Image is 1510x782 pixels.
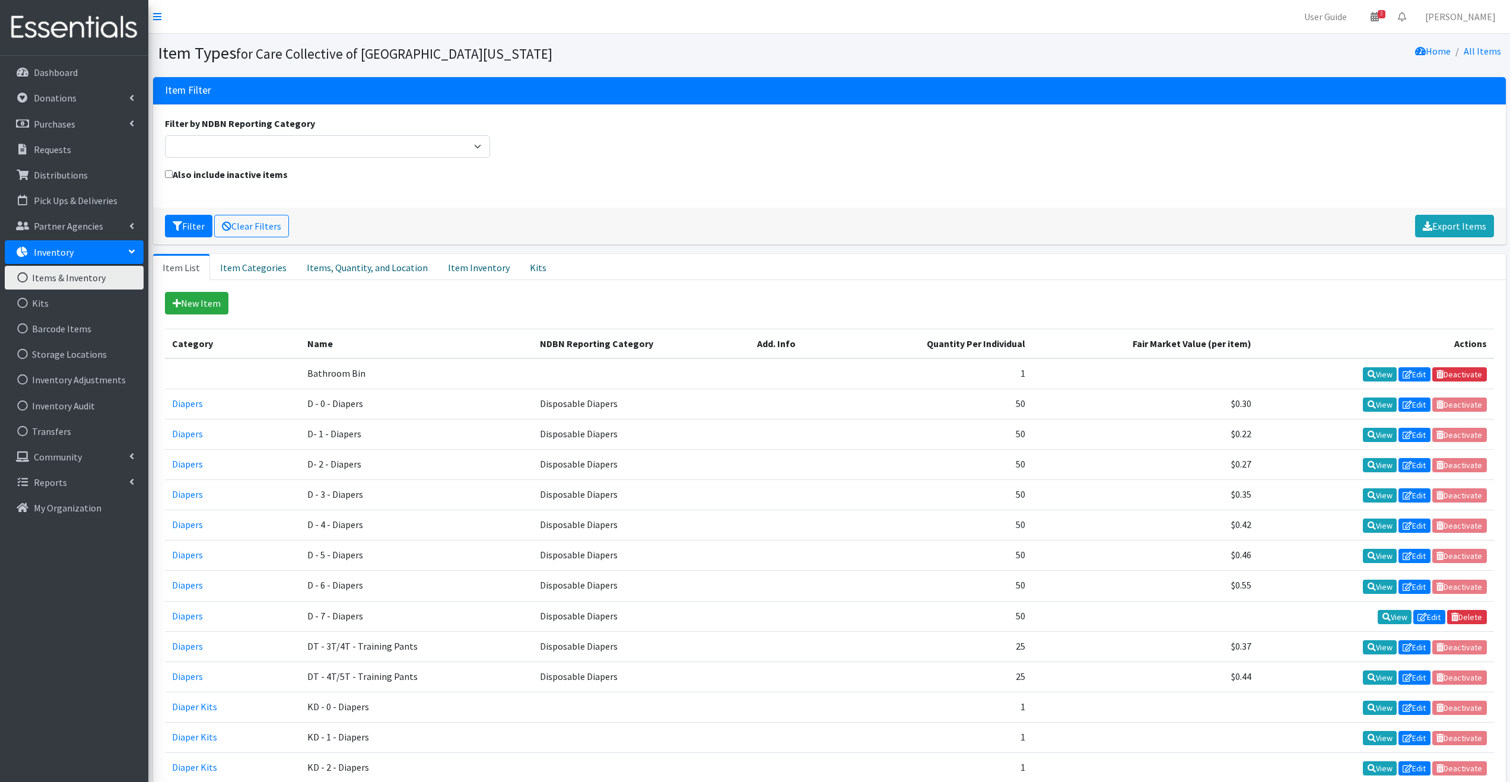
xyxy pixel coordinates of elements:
[5,317,144,341] a: Barcode Items
[1363,670,1397,685] a: View
[533,541,750,571] td: Disposable Diapers
[300,329,533,358] th: Name
[1032,662,1259,692] td: $0.44
[165,215,212,237] button: Filter
[840,329,1032,358] th: Quantity Per Individual
[172,428,203,440] a: Diapers
[533,601,750,631] td: Disposable Diapers
[1032,541,1259,571] td: $0.46
[1398,670,1430,685] a: Edit
[750,329,840,358] th: Add. Info
[5,8,144,47] img: HumanEssentials
[153,254,210,280] a: Item List
[300,419,533,449] td: D- 1 - Diapers
[1363,458,1397,472] a: View
[1398,731,1430,745] a: Edit
[1398,367,1430,382] a: Edit
[214,215,289,237] a: Clear Filters
[172,761,217,773] a: Diaper Kits
[1398,761,1430,775] a: Edit
[840,601,1032,631] td: 50
[1032,389,1259,419] td: $0.30
[34,246,74,258] p: Inventory
[533,631,750,662] td: Disposable Diapers
[1032,571,1259,601] td: $0.55
[1398,640,1430,654] a: Edit
[5,138,144,161] a: Requests
[1398,488,1430,503] a: Edit
[5,214,144,238] a: Partner Agencies
[1398,398,1430,412] a: Edit
[297,254,438,280] a: Items, Quantity, and Location
[533,389,750,419] td: Disposable Diapers
[1363,519,1397,533] a: View
[172,458,203,470] a: Diapers
[533,510,750,541] td: Disposable Diapers
[300,601,533,631] td: D - 7 - Diapers
[165,84,211,97] h3: Item Filter
[1464,45,1501,57] a: All Items
[1432,367,1487,382] a: Deactivate
[1378,10,1385,18] span: 3
[533,480,750,510] td: Disposable Diapers
[520,254,557,280] a: Kits
[840,358,1032,389] td: 1
[1032,480,1259,510] td: $0.35
[5,445,144,469] a: Community
[300,722,533,752] td: KD - 1 - Diapers
[172,701,217,713] a: Diaper Kits
[300,480,533,510] td: D - 3 - Diapers
[172,579,203,591] a: Diapers
[165,116,315,131] label: Filter by NDBN Reporting Category
[34,144,71,155] p: Requests
[165,170,173,178] input: Also include inactive items
[840,662,1032,692] td: 25
[34,118,75,130] p: Purchases
[1363,549,1397,563] a: View
[1415,215,1494,237] a: Export Items
[172,519,203,530] a: Diapers
[840,449,1032,479] td: 50
[1032,631,1259,662] td: $0.37
[300,449,533,479] td: D- 2 - Diapers
[1415,45,1451,57] a: Home
[5,266,144,290] a: Items & Inventory
[172,670,203,682] a: Diapers
[5,163,144,187] a: Distributions
[1378,610,1412,624] a: View
[1032,329,1259,358] th: Fair Market Value (per item)
[1032,510,1259,541] td: $0.42
[34,451,82,463] p: Community
[1363,580,1397,594] a: View
[165,167,288,182] label: Also include inactive items
[840,389,1032,419] td: 50
[210,254,297,280] a: Item Categories
[172,488,203,500] a: Diapers
[172,549,203,561] a: Diapers
[300,662,533,692] td: DT - 4T/5T - Training Pants
[1032,419,1259,449] td: $0.22
[533,329,750,358] th: NDBN Reporting Category
[172,640,203,652] a: Diapers
[300,571,533,601] td: D - 6 - Diapers
[1447,610,1487,624] a: Delete
[1258,329,1493,358] th: Actions
[840,510,1032,541] td: 50
[34,92,77,104] p: Donations
[34,220,103,232] p: Partner Agencies
[1363,761,1397,775] a: View
[533,662,750,692] td: Disposable Diapers
[1363,701,1397,715] a: View
[300,510,533,541] td: D - 4 - Diapers
[165,292,228,314] a: New Item
[5,112,144,136] a: Purchases
[1398,701,1430,715] a: Edit
[5,342,144,366] a: Storage Locations
[438,254,520,280] a: Item Inventory
[5,240,144,264] a: Inventory
[1363,488,1397,503] a: View
[158,43,825,63] h1: Item Types
[300,692,533,722] td: KD - 0 - Diapers
[840,692,1032,722] td: 1
[34,66,78,78] p: Dashboard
